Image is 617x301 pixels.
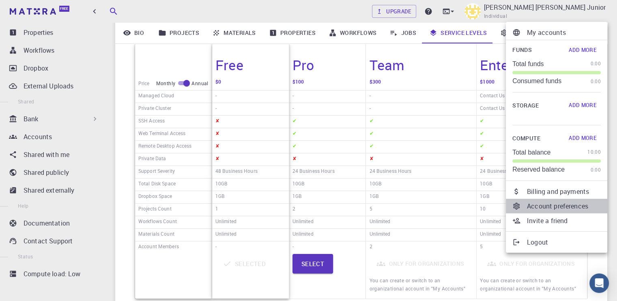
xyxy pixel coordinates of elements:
[527,216,601,226] p: Invite a friend
[512,133,540,144] span: Compute
[587,148,601,156] span: 10.00
[506,25,607,40] a: My accounts
[512,101,539,111] span: Storage
[565,132,601,145] button: Add More
[512,45,532,55] span: Funds
[590,60,601,68] span: 0.00
[16,6,45,13] span: Support
[512,166,565,173] p: Reserved balance
[589,273,609,293] div: Open Intercom Messenger
[590,166,601,174] span: 0.00
[527,201,601,211] p: Account preferences
[527,237,601,247] p: Logout
[512,77,561,85] p: Consumed funds
[512,60,544,68] p: Total funds
[527,28,601,37] p: My accounts
[506,235,607,249] a: Logout
[565,43,601,56] button: Add More
[527,187,601,196] p: Billing and payments
[512,149,550,156] p: Total balance
[506,184,607,199] a: Billing and payments
[506,199,607,213] a: Account preferences
[565,99,601,112] button: Add More
[590,77,601,86] span: 0.00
